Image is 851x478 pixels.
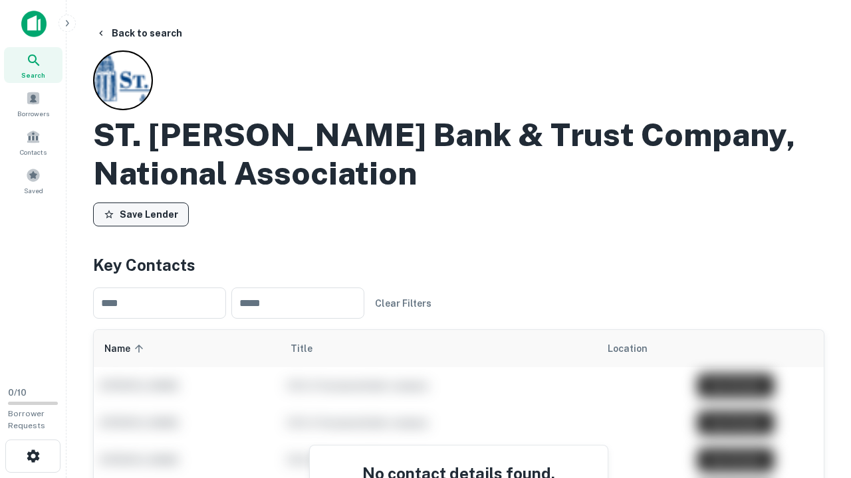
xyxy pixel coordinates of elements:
span: Borrower Requests [8,409,45,430]
a: Contacts [4,124,62,160]
button: Back to search [90,21,187,45]
iframe: Chat Widget [785,329,851,393]
span: 0 / 10 [8,388,27,398]
span: Saved [24,185,43,196]
a: Borrowers [4,86,62,121]
img: capitalize-icon.png [21,11,47,37]
h2: ST. [PERSON_NAME] Bank & Trust Company, National Association [93,116,824,192]
button: Save Lender [93,202,189,226]
span: Search [21,70,45,80]
button: Clear Filters [370,291,437,315]
h4: Key Contacts [93,253,824,277]
a: Saved [4,163,62,199]
span: Contacts [20,147,47,157]
span: Borrowers [17,108,49,119]
a: Search [4,47,62,83]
